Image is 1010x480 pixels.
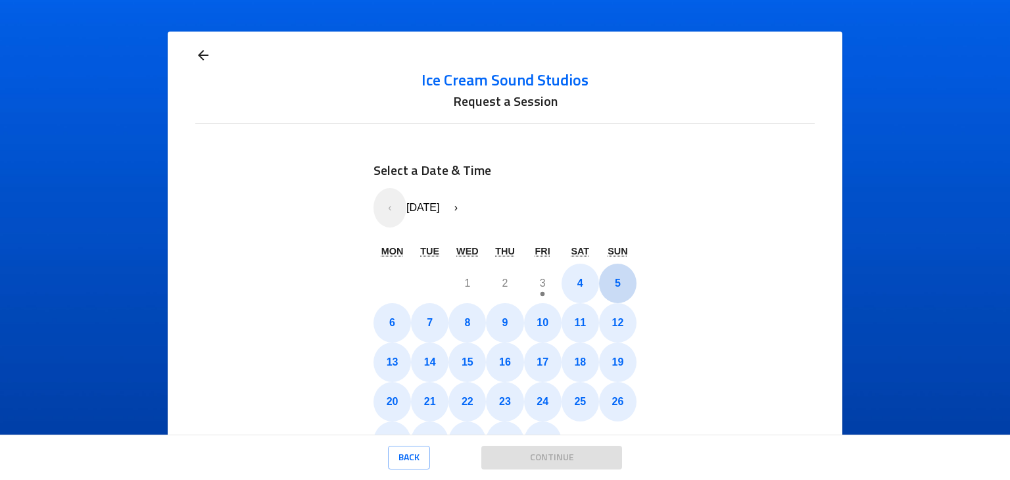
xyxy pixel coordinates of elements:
abbr: October 25, 2025 [574,396,586,407]
abbr: October 13, 2025 [387,356,398,368]
abbr: October 19, 2025 [612,356,624,368]
button: ‹ [373,188,406,228]
abbr: October 20, 2025 [387,396,398,407]
button: October 25, 2025 [562,382,599,421]
abbr: October 9, 2025 [502,317,508,328]
abbr: October 18, 2025 [574,356,586,368]
abbr: October 21, 2025 [424,396,436,407]
button: October 6, 2025 [373,303,411,343]
button: October 7, 2025 [411,303,448,343]
abbr: October 26, 2025 [612,396,624,407]
abbr: October 2, 2025 [502,277,508,289]
h6: Request a Session [195,91,814,112]
button: October 12, 2025 [599,303,637,343]
button: October 27, 2025 [373,421,411,461]
abbr: October 12, 2025 [612,317,624,328]
button: October 28, 2025 [411,421,448,461]
button: October 17, 2025 [524,343,562,382]
button: October 13, 2025 [373,343,411,382]
abbr: Saturday [571,246,589,256]
button: October 16, 2025 [486,343,523,382]
abbr: October 8, 2025 [464,317,470,328]
abbr: October 10, 2025 [537,317,548,328]
button: October 14, 2025 [411,343,448,382]
button: October 21, 2025 [411,382,448,421]
button: October 4, 2025 [562,264,599,303]
button: October 9, 2025 [486,303,523,343]
abbr: October 15, 2025 [462,356,473,368]
button: October 5, 2025 [599,264,637,303]
abbr: October 7, 2025 [427,317,433,328]
abbr: Wednesday [456,246,479,256]
abbr: October 24, 2025 [537,396,548,407]
button: October 2, 2025 [486,264,523,303]
button: October 20, 2025 [373,382,411,421]
abbr: October 16, 2025 [499,356,511,368]
abbr: Tuesday [420,246,439,256]
abbr: Friday [535,246,550,256]
button: October 8, 2025 [448,303,486,343]
abbr: October 22, 2025 [462,396,473,407]
button: October 31, 2025 [524,421,562,461]
abbr: October 6, 2025 [389,317,395,328]
button: October 15, 2025 [448,343,486,382]
abbr: October 11, 2025 [574,317,586,328]
button: › [439,188,472,228]
button: October 3, 2025 [524,264,562,303]
button: October 11, 2025 [562,303,599,343]
abbr: Thursday [495,246,515,256]
a: Ice Cream Sound Studios [195,70,814,91]
button: Back [388,446,430,470]
abbr: October 5, 2025 [615,277,621,289]
button: October 18, 2025 [562,343,599,382]
button: October 1, 2025 [448,264,486,303]
abbr: October 4, 2025 [577,277,583,289]
abbr: October 23, 2025 [499,396,511,407]
abbr: October 17, 2025 [537,356,548,368]
h6: Select a Date & Time [373,160,637,181]
abbr: Sunday [608,246,627,256]
button: October 26, 2025 [599,382,637,421]
abbr: Monday [381,246,404,256]
abbr: October 14, 2025 [424,356,436,368]
span: Back [398,450,420,466]
button: October 30, 2025 [486,421,523,461]
button: October 23, 2025 [486,382,523,421]
button: October 10, 2025 [524,303,562,343]
button: October 29, 2025 [448,421,486,461]
button: October 22, 2025 [448,382,486,421]
button: October 24, 2025 [524,382,562,421]
abbr: October 3, 2025 [540,277,546,289]
button: October 19, 2025 [599,343,637,382]
abbr: October 1, 2025 [464,277,470,289]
